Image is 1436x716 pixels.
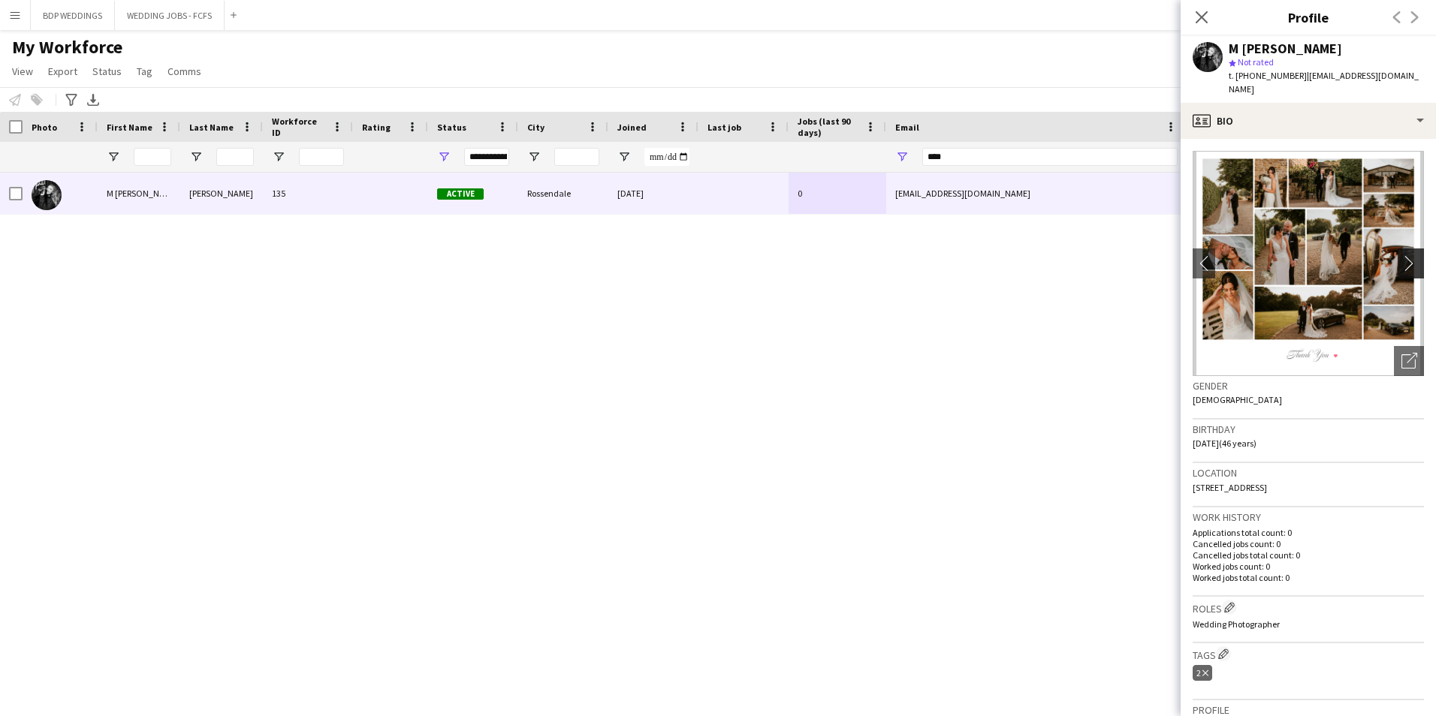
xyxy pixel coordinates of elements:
a: Tag [131,62,158,81]
a: Status [86,62,128,81]
span: Tag [137,65,152,78]
input: Joined Filter Input [644,148,689,166]
span: Workforce ID [272,116,326,138]
h3: Roles [1193,600,1424,615]
a: Comms [161,62,207,81]
a: View [6,62,39,81]
span: Rating [362,122,391,133]
span: Photo [32,122,57,133]
input: Last Name Filter Input [216,148,254,166]
h3: Birthday [1193,423,1424,436]
span: [DEMOGRAPHIC_DATA] [1193,394,1282,405]
span: Last Name [189,122,234,133]
button: Open Filter Menu [272,150,285,164]
input: City Filter Input [554,148,599,166]
span: Export [48,65,77,78]
span: My Workforce [12,36,122,59]
button: Open Filter Menu [189,150,203,164]
span: View [12,65,33,78]
h3: Gender [1193,379,1424,393]
input: Email Filter Input [922,148,1178,166]
p: Worked jobs count: 0 [1193,561,1424,572]
span: t. [PHONE_NUMBER] [1229,70,1307,81]
div: 135 [263,173,353,214]
span: Wedding Photographer [1193,618,1280,630]
h3: Tags [1193,646,1424,662]
div: [PERSON_NAME] [180,173,263,214]
span: Email [895,122,919,133]
span: Jobs (last 90 days) [798,116,859,138]
span: First Name [107,122,152,133]
span: Not rated [1238,56,1274,68]
a: Export [42,62,83,81]
span: Status [92,65,122,78]
div: M [PERSON_NAME] [1229,42,1342,56]
button: BDP WEDDINGS [31,1,115,30]
span: [DATE] (46 years) [1193,438,1256,449]
span: | [EMAIL_ADDRESS][DOMAIN_NAME] [1229,70,1419,95]
span: Last job [707,122,741,133]
input: First Name Filter Input [134,148,171,166]
button: Open Filter Menu [895,150,909,164]
app-action-btn: Export XLSX [84,91,102,109]
app-action-btn: Advanced filters [62,91,80,109]
div: 2 [1193,665,1212,681]
button: WEDDING JOBS - FCFS [115,1,225,30]
div: M [PERSON_NAME] [98,173,180,214]
div: Open photos pop-in [1394,346,1424,376]
span: Joined [617,122,647,133]
div: 0 [789,173,886,214]
span: City [527,122,545,133]
button: Open Filter Menu [527,150,541,164]
span: Comms [167,65,201,78]
input: Workforce ID Filter Input [299,148,344,166]
div: Bio [1181,103,1436,139]
button: Open Filter Menu [107,150,120,164]
span: Status [437,122,466,133]
h3: Profile [1181,8,1436,27]
img: M Joanna Wesolowski [32,180,62,210]
div: Rossendale [518,173,608,214]
span: Active [437,188,484,200]
h3: Work history [1193,510,1424,524]
h3: Location [1193,466,1424,480]
button: Open Filter Menu [617,150,631,164]
img: Crew avatar or photo [1193,151,1424,376]
button: Open Filter Menu [437,150,451,164]
span: [STREET_ADDRESS] [1193,482,1267,493]
div: [DATE] [608,173,698,214]
p: Applications total count: 0 [1193,527,1424,538]
p: Cancelled jobs total count: 0 [1193,549,1424,561]
p: Worked jobs total count: 0 [1193,572,1424,583]
p: Cancelled jobs count: 0 [1193,538,1424,549]
div: [EMAIL_ADDRESS][DOMAIN_NAME] [886,173,1187,214]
